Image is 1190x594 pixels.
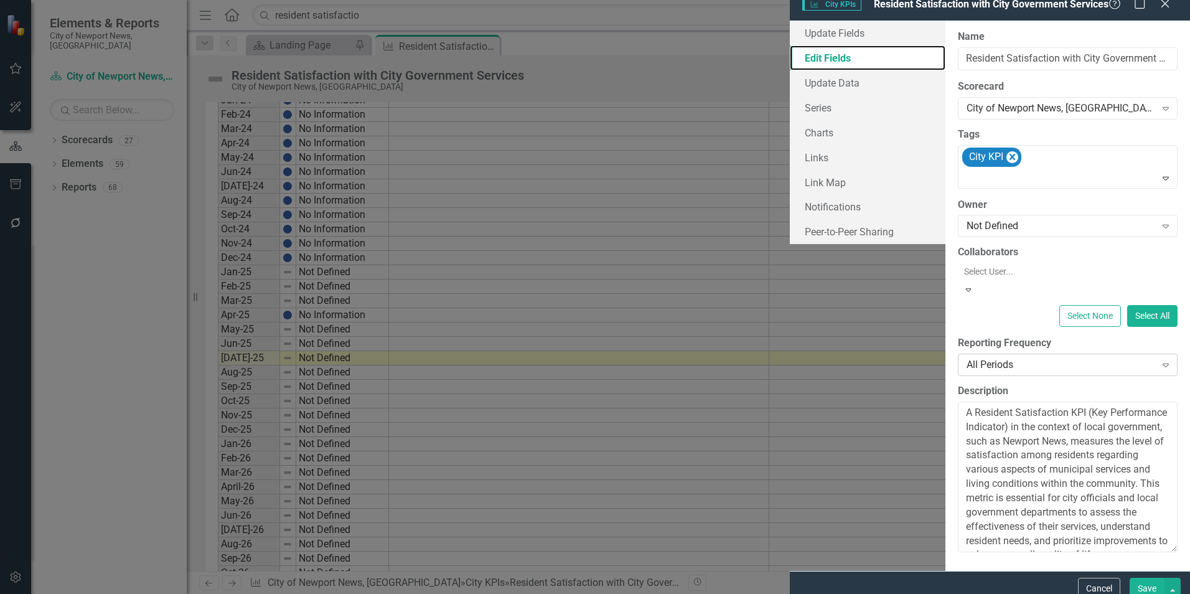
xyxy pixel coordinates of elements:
label: Scorecard [958,80,1178,94]
a: Edit Fields [790,45,945,70]
div: Remove [object Object] [1006,151,1018,163]
a: Peer-to-Peer Sharing [790,219,945,244]
div: City of Newport News, [GEOGRAPHIC_DATA] [967,101,1155,116]
a: Update Data [790,70,945,95]
label: Owner [958,198,1178,212]
a: Charts [790,120,945,145]
label: Reporting Frequency [958,336,1178,351]
label: Collaborators [958,245,1178,260]
label: Tags [958,128,1178,142]
label: Description [958,384,1178,398]
a: Notifications [790,194,945,219]
a: Links [790,145,945,170]
button: Select All [1127,305,1178,327]
div: All Periods [967,358,1155,372]
button: Select None [1059,305,1121,327]
div: Not Defined [967,219,1155,233]
a: Update Fields [790,21,945,45]
textarea: A Resident Satisfaction KPI (Key Performance Indicator) in the context of local government, such ... [958,402,1178,552]
a: Link Map [790,170,945,195]
label: Name [958,30,1178,44]
a: Series [790,95,945,120]
input: City KPIs Name [958,47,1178,70]
span: City KPI [969,151,1003,163]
